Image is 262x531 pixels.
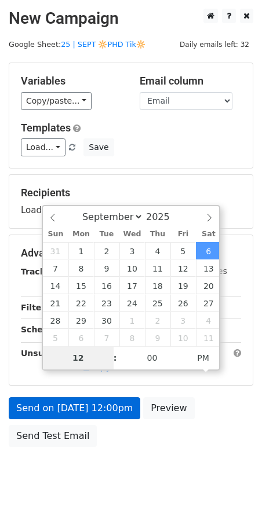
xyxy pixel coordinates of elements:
input: Year [143,211,185,222]
span: September 9, 2025 [94,259,119,277]
span: September 30, 2025 [94,312,119,329]
span: Fri [170,230,196,238]
iframe: Chat Widget [204,475,262,531]
span: October 5, 2025 [43,329,68,346]
span: October 11, 2025 [196,329,221,346]
span: Wed [119,230,145,238]
h5: Recipients [21,186,241,199]
strong: Filters [21,303,50,312]
div: Loading... [21,186,241,217]
span: September 26, 2025 [170,294,196,312]
span: September 3, 2025 [119,242,145,259]
span: September 22, 2025 [68,294,94,312]
span: October 1, 2025 [119,312,145,329]
a: Copy unsubscribe link [81,362,185,372]
span: Sat [196,230,221,238]
a: Copy/paste... [21,92,92,110]
span: Click to toggle [187,346,219,369]
span: September 18, 2025 [145,277,170,294]
span: September 10, 2025 [119,259,145,277]
span: August 31, 2025 [43,242,68,259]
a: Send Test Email [9,425,97,447]
h2: New Campaign [9,9,253,28]
a: Templates [21,122,71,134]
span: September 5, 2025 [170,242,196,259]
span: September 11, 2025 [145,259,170,277]
small: Google Sheet: [9,40,145,49]
a: Daily emails left: 32 [176,40,253,49]
span: September 27, 2025 [196,294,221,312]
span: September 14, 2025 [43,277,68,294]
span: September 20, 2025 [196,277,221,294]
span: October 3, 2025 [170,312,196,329]
span: September 2, 2025 [94,242,119,259]
span: September 13, 2025 [196,259,221,277]
span: October 2, 2025 [145,312,170,329]
span: September 1, 2025 [68,242,94,259]
span: October 8, 2025 [119,329,145,346]
span: September 24, 2025 [119,294,145,312]
span: September 25, 2025 [145,294,170,312]
span: October 10, 2025 [170,329,196,346]
input: Hour [43,346,114,369]
span: : [114,346,117,369]
span: September 6, 2025 [196,242,221,259]
h5: Advanced [21,247,241,259]
span: September 12, 2025 [170,259,196,277]
span: September 28, 2025 [43,312,68,329]
a: Preview [143,397,194,419]
button: Save [83,138,114,156]
span: October 4, 2025 [196,312,221,329]
span: September 29, 2025 [68,312,94,329]
label: UTM Codes [181,265,227,277]
a: 25 | SEPT 🔆PHD Tik🔆 [61,40,145,49]
span: September 4, 2025 [145,242,170,259]
span: Daily emails left: 32 [176,38,253,51]
span: September 16, 2025 [94,277,119,294]
h5: Email column [140,75,241,87]
span: September 17, 2025 [119,277,145,294]
span: October 7, 2025 [94,329,119,346]
span: Sun [43,230,68,238]
span: Tue [94,230,119,238]
span: Thu [145,230,170,238]
span: September 19, 2025 [170,277,196,294]
span: September 23, 2025 [94,294,119,312]
a: Send on [DATE] 12:00pm [9,397,140,419]
span: Mon [68,230,94,238]
span: September 15, 2025 [68,277,94,294]
input: Minute [117,346,188,369]
span: October 6, 2025 [68,329,94,346]
h5: Variables [21,75,122,87]
span: October 9, 2025 [145,329,170,346]
span: September 8, 2025 [68,259,94,277]
span: September 7, 2025 [43,259,68,277]
strong: Schedule [21,325,63,334]
strong: Tracking [21,267,60,276]
span: September 21, 2025 [43,294,68,312]
strong: Unsubscribe [21,349,78,358]
a: Load... [21,138,65,156]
